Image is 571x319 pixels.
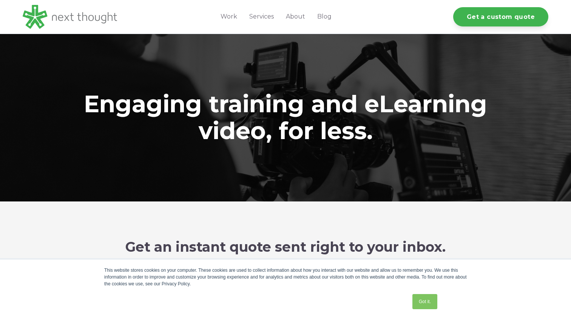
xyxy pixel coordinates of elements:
[104,267,467,287] div: This website stores cookies on your computer. These cookies are used to collect information about...
[59,239,512,255] h2: Get an instant quote sent right to your inbox.
[412,294,437,309] a: Got it.
[453,7,548,26] a: Get a custom quote
[23,5,117,29] img: LG - NextThought Logo
[59,91,512,145] h1: Engaging training and eLearning video, for less.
